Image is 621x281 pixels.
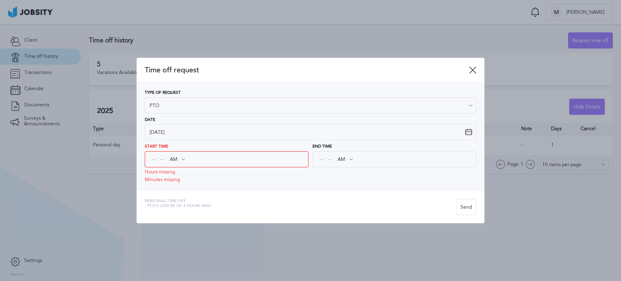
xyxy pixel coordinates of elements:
span: Time off request [145,66,469,74]
input: -- [158,152,165,167]
span: : [157,156,158,162]
span: Start Time [145,144,168,149]
input: -- [150,152,157,167]
span: Personal Time Off [145,199,211,204]
span: End Time [313,144,332,149]
span: Hours missing [145,169,175,175]
span: - PTO's can be of 4 hours max [145,204,211,209]
input: -- [326,152,333,167]
input: -- [317,152,325,167]
div: Send [456,199,476,216]
span: Date [145,118,155,123]
span: Type of Request [145,91,181,95]
span: Minutes missing [145,177,180,183]
span: : [325,156,326,162]
button: Send [456,199,476,215]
